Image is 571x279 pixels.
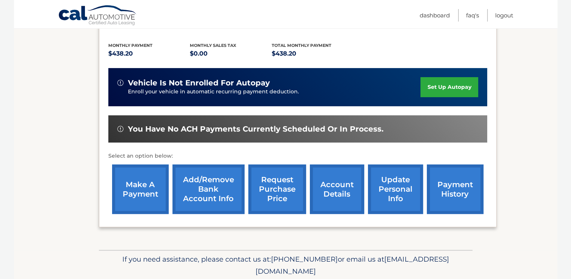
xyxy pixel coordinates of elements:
span: vehicle is not enrolled for autopay [128,78,270,88]
a: Logout [495,9,513,22]
img: alert-white.svg [117,126,123,132]
a: set up autopay [420,77,478,97]
p: $438.20 [108,48,190,59]
span: [PHONE_NUMBER] [271,255,338,263]
a: Cal Automotive [58,5,137,27]
p: Enroll your vehicle in automatic recurring payment deduction. [128,88,421,96]
p: $438.20 [272,48,354,59]
span: You have no ACH payments currently scheduled or in process. [128,124,383,134]
a: make a payment [112,164,169,214]
p: If you need assistance, please contact us at: or email us at [104,253,468,277]
span: Monthly sales Tax [190,43,236,48]
p: Select an option below: [108,152,487,161]
img: alert-white.svg [117,80,123,86]
a: payment history [427,164,483,214]
a: Dashboard [420,9,450,22]
a: update personal info [368,164,423,214]
span: Total Monthly Payment [272,43,331,48]
span: [EMAIL_ADDRESS][DOMAIN_NAME] [255,255,449,276]
a: request purchase price [248,164,306,214]
a: Add/Remove bank account info [172,164,245,214]
span: Monthly Payment [108,43,152,48]
p: $0.00 [190,48,272,59]
a: account details [310,164,364,214]
a: FAQ's [466,9,479,22]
